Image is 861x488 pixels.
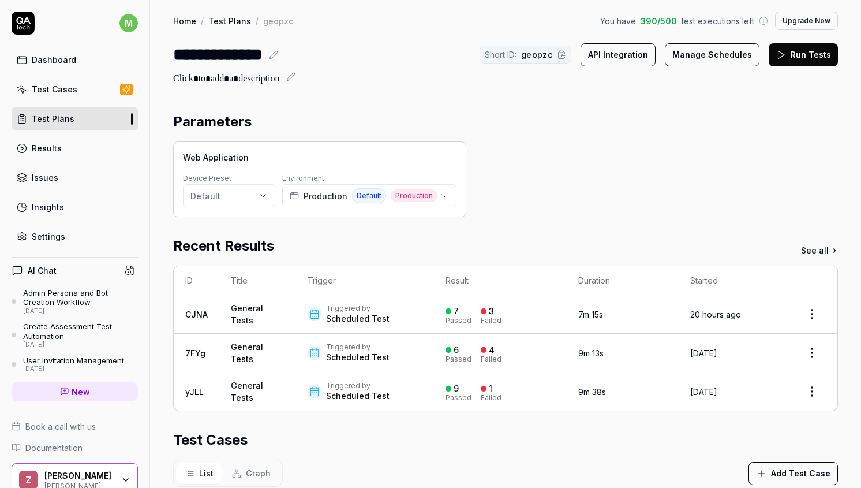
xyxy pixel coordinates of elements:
[190,190,220,202] div: Default
[23,365,124,373] div: [DATE]
[326,304,390,313] div: Triggered by
[32,172,58,184] div: Issues
[581,43,656,66] button: API Integration
[304,190,347,202] span: Production
[32,142,62,154] div: Results
[23,307,138,315] div: [DATE]
[32,201,64,213] div: Insights
[32,54,76,66] div: Dashboard
[12,196,138,218] a: Insights
[44,471,114,481] div: Zell
[665,43,759,66] button: Manage Schedules
[391,189,437,202] span: Production
[489,383,492,394] div: 1
[223,463,280,484] button: Graph
[23,356,124,365] div: User Invitation Management
[326,313,390,325] div: Scheduled Test
[485,49,516,61] span: Short ID:
[12,107,138,130] a: Test Plans
[32,83,77,95] div: Test Cases
[326,342,390,352] div: Triggered by
[521,49,552,61] span: geopzc
[12,49,138,71] a: Dashboard
[23,341,138,349] div: [DATE]
[32,230,65,243] div: Settings
[454,345,459,355] div: 6
[12,442,138,454] a: Documentation
[567,266,678,295] th: Duration
[282,174,324,182] label: Environment
[176,463,223,484] button: List
[489,306,494,316] div: 3
[256,15,259,27] div: /
[481,394,501,401] div: Failed
[454,383,459,394] div: 9
[185,348,205,358] a: 7FYg
[641,15,677,27] span: 390 / 500
[454,306,459,316] div: 7
[446,317,471,324] div: Passed
[231,342,263,364] a: General Tests
[12,166,138,189] a: Issues
[23,288,138,307] div: Admin Persona and Bot Creation Workflow
[326,352,390,363] div: Scheduled Test
[231,303,263,325] a: General Tests
[173,430,248,450] h2: Test Cases
[282,184,456,207] button: ProductionDefaultProduction
[219,266,296,295] th: Title
[173,111,252,132] h2: Parameters
[183,174,231,182] label: Device Preset
[326,381,390,390] div: Triggered by
[25,420,96,433] span: Book a call with us
[682,15,754,27] span: test executions left
[775,12,838,30] button: Upgrade Now
[174,266,219,295] th: ID
[352,188,386,203] span: Default
[12,137,138,159] a: Results
[119,12,138,35] button: m
[183,184,275,207] button: Default
[12,382,138,401] a: New
[748,462,838,485] button: Add Test Case
[185,310,208,319] a: CJNA
[231,381,263,403] a: General Tests
[690,310,741,319] time: 20 hours ago
[199,467,214,479] span: List
[12,225,138,248] a: Settings
[28,265,57,277] h4: AI Chat
[446,394,471,401] div: Passed
[72,386,90,398] span: New
[578,348,604,358] time: 9m 13s
[183,151,249,163] span: Web Application
[296,266,434,295] th: Trigger
[578,387,606,397] time: 9m 38s
[173,15,196,27] a: Home
[326,390,390,402] div: Scheduled Test
[12,78,138,100] a: Test Cases
[25,442,83,454] span: Documentation
[690,387,717,397] time: [DATE]
[263,15,293,27] div: geopzc
[201,15,204,27] div: /
[578,310,603,319] time: 7m 15s
[119,14,138,32] span: m
[23,322,138,341] div: Create Assessment Test Automation
[12,420,138,433] a: Book a call with us
[173,236,274,256] h2: Recent Results
[801,244,838,256] a: See all
[679,266,787,295] th: Started
[446,356,471,363] div: Passed
[12,288,138,315] a: Admin Persona and Bot Creation Workflow[DATE]
[489,345,495,355] div: 4
[12,322,138,348] a: Create Assessment Test Automation[DATE]
[690,348,717,358] time: [DATE]
[481,317,501,324] div: Failed
[434,266,567,295] th: Result
[185,387,204,397] a: yJLL
[32,113,74,125] div: Test Plans
[208,15,251,27] a: Test Plans
[600,15,636,27] span: You have
[246,467,271,479] span: Graph
[481,356,501,363] div: Failed
[769,43,838,66] button: Run Tests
